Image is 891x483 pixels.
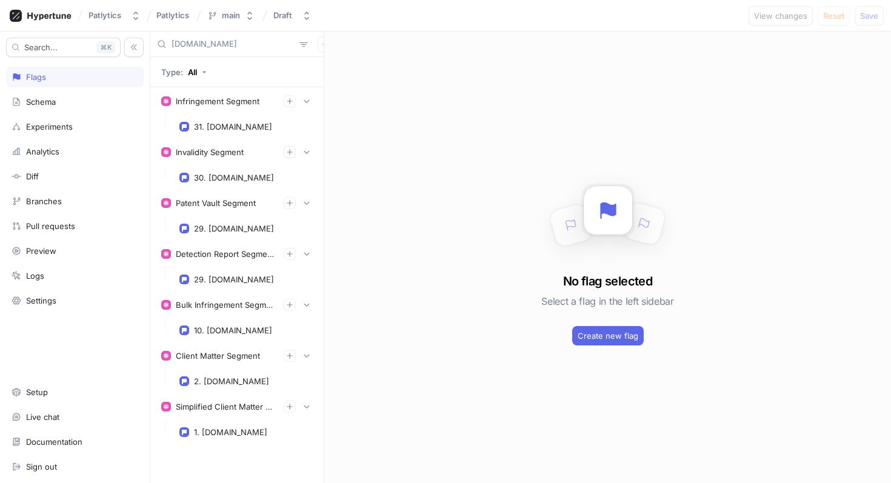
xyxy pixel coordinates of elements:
button: Type: All [157,61,211,82]
span: Reset [823,12,844,19]
span: Create new flag [578,332,638,339]
div: All [188,67,197,77]
div: Invalidity Segment [176,147,244,157]
div: Client Matter Segment [176,351,260,361]
h3: No flag selected [563,272,652,290]
div: Detection Report Segment [176,249,274,259]
div: Patlytics [88,10,121,21]
button: Reset [818,6,850,25]
div: Preview [26,246,56,256]
div: Analytics [26,147,59,156]
button: Create new flag [572,326,644,345]
a: Documentation [6,431,144,452]
div: Sign out [26,462,57,471]
div: Experiments [26,122,73,132]
span: Search... [24,44,58,51]
button: Patlytics [84,5,145,25]
button: View changes [749,6,813,25]
div: Simplified Client Matter Segment [176,402,274,411]
button: Draft [269,5,316,25]
button: Save [855,6,884,25]
div: Bulk Infringement Segment [176,300,274,310]
div: Flags [26,72,46,82]
div: main [222,10,240,21]
div: Logs [26,271,44,281]
div: 29. [DOMAIN_NAME] [194,275,274,284]
div: Live chat [26,412,59,422]
div: 31. [DOMAIN_NAME] [194,122,272,132]
div: 1. [DOMAIN_NAME] [194,427,267,437]
div: Setup [26,387,48,397]
div: Patent Vault Segment [176,198,256,208]
div: 10. [DOMAIN_NAME] [194,325,272,335]
div: Branches [26,196,62,206]
span: Save [860,12,878,19]
span: View changes [754,12,807,19]
p: Type: [161,67,183,77]
div: Documentation [26,437,82,447]
button: main [202,5,259,25]
div: K [96,41,115,53]
div: 29. [DOMAIN_NAME] [194,224,274,233]
div: Settings [26,296,56,305]
input: Search... [172,38,295,50]
div: Infringement Segment [176,96,259,106]
div: 30. [DOMAIN_NAME] [194,173,274,182]
span: Patlytics [156,11,189,19]
div: Draft [273,10,292,21]
div: Schema [26,97,56,107]
div: Diff [26,172,39,181]
button: Search...K [6,38,121,57]
h5: Select a flag in the left sidebar [541,290,673,312]
div: 2. [DOMAIN_NAME] [194,376,269,386]
div: Pull requests [26,221,75,231]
